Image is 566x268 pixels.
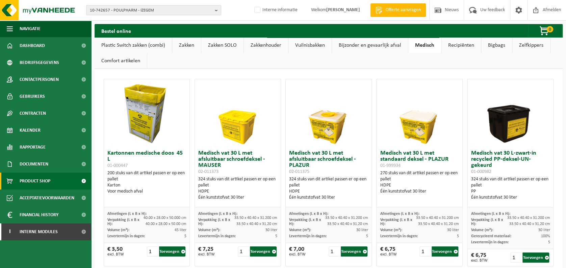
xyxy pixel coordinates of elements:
[481,38,512,53] a: Bigbags
[20,189,74,206] span: Acceptatievoorwaarden
[198,188,277,195] div: HDPE
[432,246,458,256] button: Toevoegen
[326,7,360,13] strong: [PERSON_NAME]
[471,212,510,216] span: Afmetingen (L x B x H):
[20,206,58,223] span: Financial History
[184,234,186,238] span: 5
[471,195,550,201] div: Één kunststofvat 30 liter
[107,246,124,256] div: € 3,50
[20,105,46,122] span: Contracten
[289,169,309,174] span: 02-011375
[174,228,186,232] span: 45 liter
[20,71,59,88] span: Contactpersonen
[236,222,277,226] span: 33.50 x 40.40 x 31.20 cm
[238,246,249,256] input: 1
[198,246,215,256] div: € 7,25
[107,234,145,238] span: Levertermijn in dagen:
[471,188,550,195] div: PP
[419,246,431,256] input: 1
[95,24,138,37] h2: Bestel online
[20,122,41,139] span: Kalender
[198,228,220,232] span: Volume (m³):
[289,176,368,201] div: 324 stuks van dit artikel passen er op een pallet
[289,188,368,195] div: HDPE
[471,240,508,244] span: Levertermijn in dagen:
[147,246,158,256] input: 1
[356,228,368,232] span: 30 liter
[380,234,417,238] span: Levertermijn in dagen:
[107,188,186,195] div: Voor medisch afval
[408,38,441,53] a: Medisch
[522,252,549,263] button: Toevoegen
[198,218,230,226] span: Verpakking (L x B x H):
[418,222,459,226] span: 33.50 x 40.40 x 31.20 cm
[289,150,368,175] h3: Medisch vat 30 L met afsluitbaar schroefdeksel - PLAZUR
[95,38,172,53] a: Plastic Switch zakken (combi)
[471,169,491,174] span: 01-000982
[380,170,459,195] div: 270 stuks van dit artikel passen er op een pallet
[416,216,459,220] span: 33.50 x 40.40 x 31.200 cm
[204,79,272,147] img: 02-011373
[477,79,544,147] img: 01-000982
[234,216,277,220] span: 33.50 x 40.40 x 31.200 cm
[380,163,400,168] span: 01-999934
[159,246,186,256] button: Toevoegen
[386,79,453,147] img: 01-999934
[201,38,243,53] a: Zakken SOLO
[507,216,550,220] span: 33.50 x 40.40 x 31.200 cm
[289,228,311,232] span: Volume (m³):
[471,218,503,226] span: Verpakking (L x B x H):
[107,182,186,188] div: Karton
[471,234,511,238] span: Gerecycleerd materiaal:
[107,150,186,169] h3: Kartonnen medische doos 45 L
[447,228,459,232] span: 30 liter
[289,195,368,201] div: Één kunststofvat 30 liter
[380,182,459,188] div: HDPE
[172,38,201,53] a: Zakken
[325,216,368,220] span: 33.50 x 40.40 x 31.200 cm
[289,252,306,256] span: excl. BTW
[380,228,402,232] span: Volume (m³):
[528,24,562,38] button: 0
[86,5,221,15] button: 10-742657 - POULPHARM - IZEGEM
[198,195,277,201] div: Één kunststofvat 30 liter
[275,234,277,238] span: 5
[289,212,328,216] span: Afmetingen (L x B x H):
[380,150,459,169] h3: Medisch vat 30 L met standaard deksel - PLAZUR
[107,212,147,216] span: Afmetingen (L x B x H):
[198,212,237,216] span: Afmetingen (L x B x H):
[546,26,553,32] span: 0
[380,252,396,256] span: excl. BTW
[107,163,128,168] span: 01-000447
[95,53,147,69] a: Comfort artikelen
[471,252,487,263] div: € 6,75
[198,169,218,174] span: 02-011373
[327,222,368,226] span: 33.50 x 40.40 x 31.20 cm
[471,228,493,232] span: Volume (m³):
[509,222,550,226] span: 33.50 x 40.40 x 31.20 cm
[7,223,13,240] span: I
[380,188,459,195] div: Één kunststofvat 30 liter
[198,234,236,238] span: Levertermijn in dagen:
[441,38,481,53] a: Recipiënten
[20,54,59,71] span: Bedrijfsgegevens
[107,228,129,232] span: Volume (m³):
[198,176,277,201] div: 324 stuks van dit artikel passen er op een pallet
[289,246,306,256] div: € 7,00
[548,240,550,244] span: 5
[289,234,327,238] span: Levertermijn in dagen:
[265,228,277,232] span: 30 liter
[384,7,422,14] span: Offerte aanvragen
[471,150,550,175] h3: Medisch vat 30 L-zwart-in recycled PP-deksel-UN-gekeurd
[198,252,215,256] span: excl. BTW
[329,246,340,256] input: 1
[20,20,41,37] span: Navigatie
[380,246,396,256] div: € 6,75
[289,218,321,226] span: Verpakking (L x B x H):
[244,38,288,53] a: Zakkenhouder
[380,212,419,216] span: Afmetingen (L x B x H):
[20,173,50,189] span: Product Shop
[198,150,277,175] h3: Medisch vat 30 L met afsluitbaar schroefdeksel - MAUSER
[471,259,487,263] span: excl. BTW
[253,5,298,15] label: Interne informatie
